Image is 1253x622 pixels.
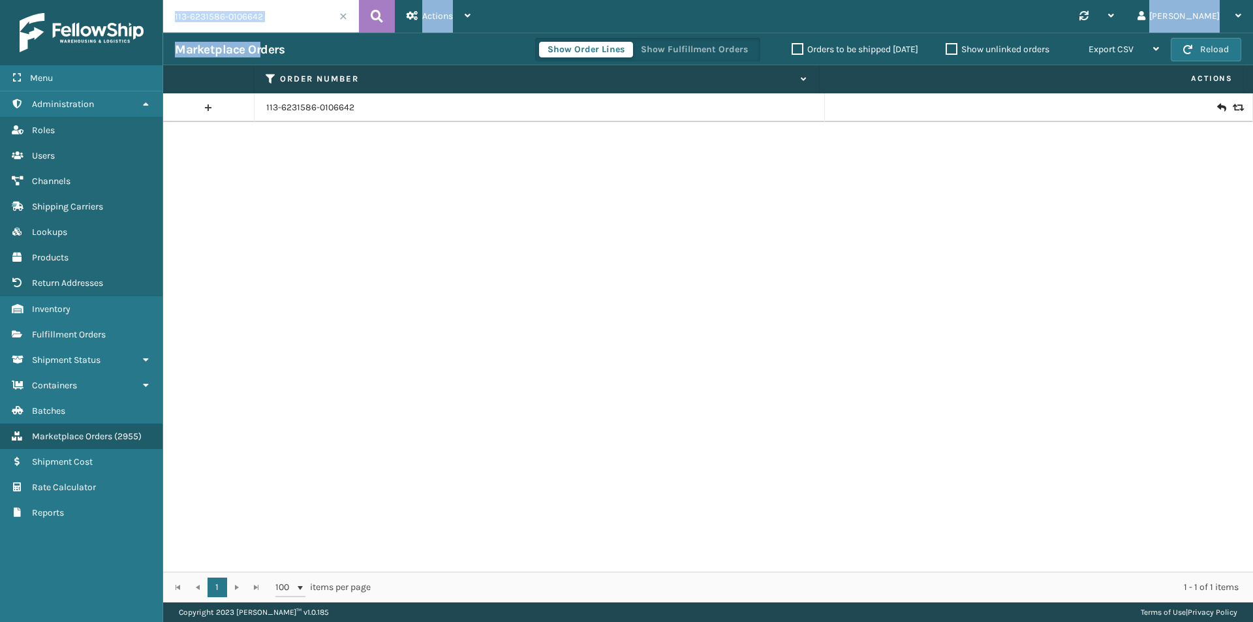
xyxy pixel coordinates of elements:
span: Actions [824,68,1241,89]
span: Shipping Carriers [32,201,103,212]
i: Create Return Label [1217,101,1225,114]
button: Reload [1171,38,1241,61]
a: Terms of Use [1141,608,1186,617]
span: ( 2955 ) [114,431,142,442]
span: Containers [32,380,77,391]
span: Shipment Status [32,354,101,365]
span: Channels [32,176,70,187]
span: Shipment Cost [32,456,93,467]
a: 113-6231586-0106642 [266,101,354,114]
img: logo [20,13,144,52]
i: Replace [1233,103,1241,112]
span: Inventory [32,303,70,315]
span: Marketplace Orders [32,431,112,442]
button: Show Fulfillment Orders [632,42,756,57]
span: Batches [32,405,65,416]
button: Show Order Lines [539,42,633,57]
span: Menu [30,72,53,84]
span: items per page [275,578,371,597]
h3: Marketplace Orders [175,42,285,57]
span: Products [32,252,69,263]
a: Privacy Policy [1188,608,1237,617]
span: 100 [275,581,295,594]
span: Return Addresses [32,277,103,288]
span: Users [32,150,55,161]
span: Lookups [32,226,67,238]
label: Show unlinked orders [946,44,1049,55]
span: Rate Calculator [32,482,96,493]
span: Export CSV [1089,44,1134,55]
div: | [1141,602,1237,622]
label: Orders to be shipped [DATE] [792,44,918,55]
p: Copyright 2023 [PERSON_NAME]™ v 1.0.185 [179,602,329,622]
span: Reports [32,507,64,518]
span: Actions [422,10,453,22]
div: 1 - 1 of 1 items [389,581,1239,594]
label: Order Number [280,73,794,85]
span: Administration [32,99,94,110]
span: Roles [32,125,55,136]
a: 1 [208,578,227,597]
span: Fulfillment Orders [32,329,106,340]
